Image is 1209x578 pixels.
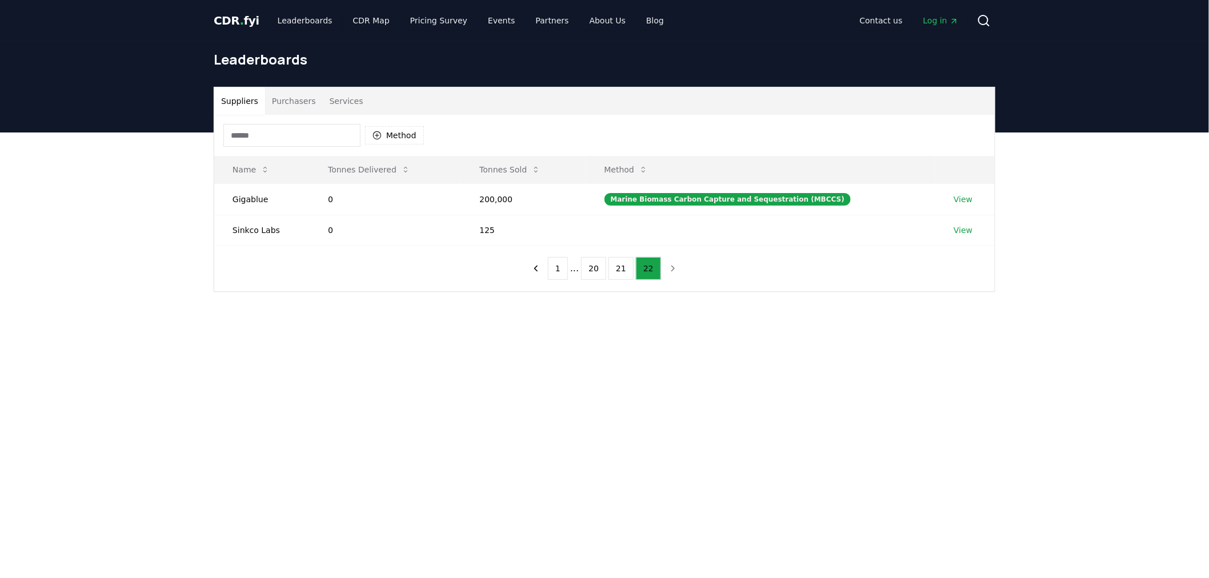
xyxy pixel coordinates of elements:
[954,224,972,236] a: View
[401,10,477,31] a: Pricing Survey
[581,10,635,31] a: About Us
[637,10,673,31] a: Blog
[461,215,586,245] td: 125
[240,14,244,27] span: .
[365,126,424,144] button: Method
[479,10,524,31] a: Events
[214,14,259,27] span: CDR fyi
[851,10,912,31] a: Contact us
[269,10,342,31] a: Leaderboards
[527,10,578,31] a: Partners
[323,87,370,115] button: Services
[214,87,265,115] button: Suppliers
[595,158,658,181] button: Method
[214,215,310,245] td: Sinkco Labs
[851,10,968,31] nav: Main
[470,158,550,181] button: Tonnes Sold
[319,158,419,181] button: Tonnes Delivered
[214,50,995,69] h1: Leaderboards
[461,183,586,215] td: 200,000
[310,183,461,215] td: 0
[581,257,606,280] button: 20
[923,15,959,26] span: Log in
[310,215,461,245] td: 0
[214,13,259,29] a: CDR.fyi
[269,10,673,31] nav: Main
[570,262,579,275] li: ...
[526,257,546,280] button: previous page
[344,10,399,31] a: CDR Map
[548,257,568,280] button: 1
[604,193,851,206] div: Marine Biomass Carbon Capture and Sequestration (MBCCS)
[608,257,634,280] button: 21
[636,257,661,280] button: 22
[914,10,968,31] a: Log in
[954,194,972,205] a: View
[265,87,323,115] button: Purchasers
[223,158,279,181] button: Name
[214,183,310,215] td: Gigablue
